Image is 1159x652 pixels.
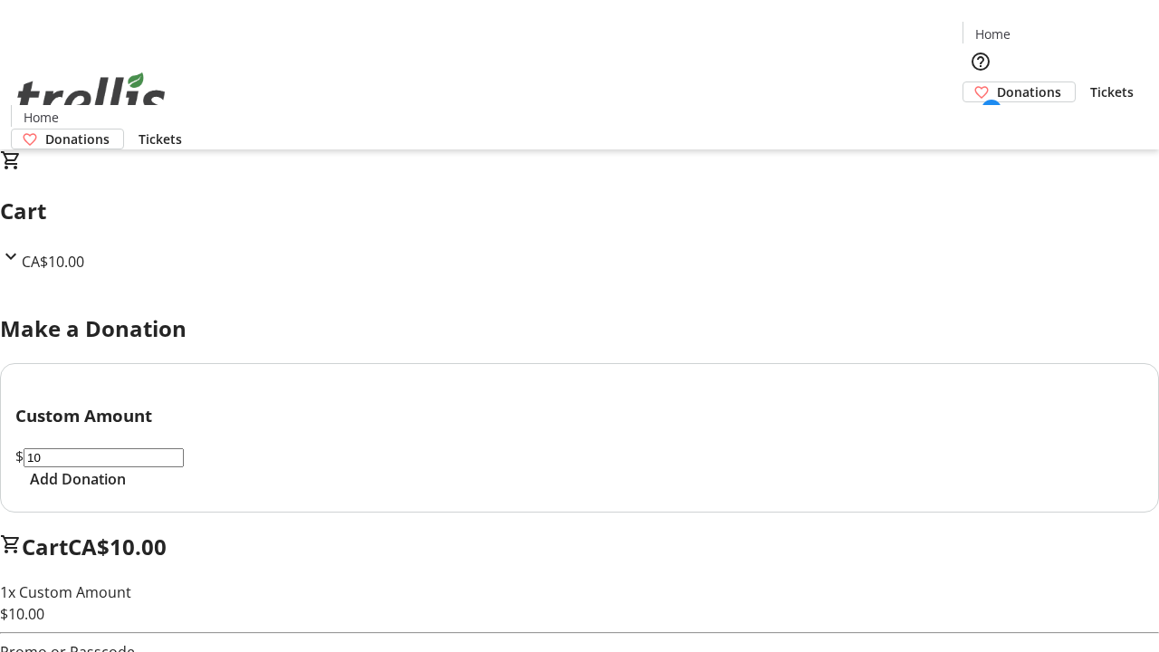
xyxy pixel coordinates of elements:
[12,108,70,127] a: Home
[11,53,172,143] img: Orient E2E Organization Zk2cuvdVaT's Logo
[15,468,140,490] button: Add Donation
[1076,82,1148,101] a: Tickets
[963,24,1021,43] a: Home
[22,252,84,272] span: CA$10.00
[963,81,1076,102] a: Donations
[45,129,110,149] span: Donations
[975,24,1011,43] span: Home
[68,532,167,561] span: CA$10.00
[124,129,196,149] a: Tickets
[24,108,59,127] span: Home
[963,102,999,139] button: Cart
[30,468,126,490] span: Add Donation
[24,448,184,467] input: Donation Amount
[15,446,24,466] span: $
[963,43,999,80] button: Help
[997,82,1061,101] span: Donations
[11,129,124,149] a: Donations
[15,403,1144,428] h3: Custom Amount
[139,129,182,149] span: Tickets
[1090,82,1134,101] span: Tickets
